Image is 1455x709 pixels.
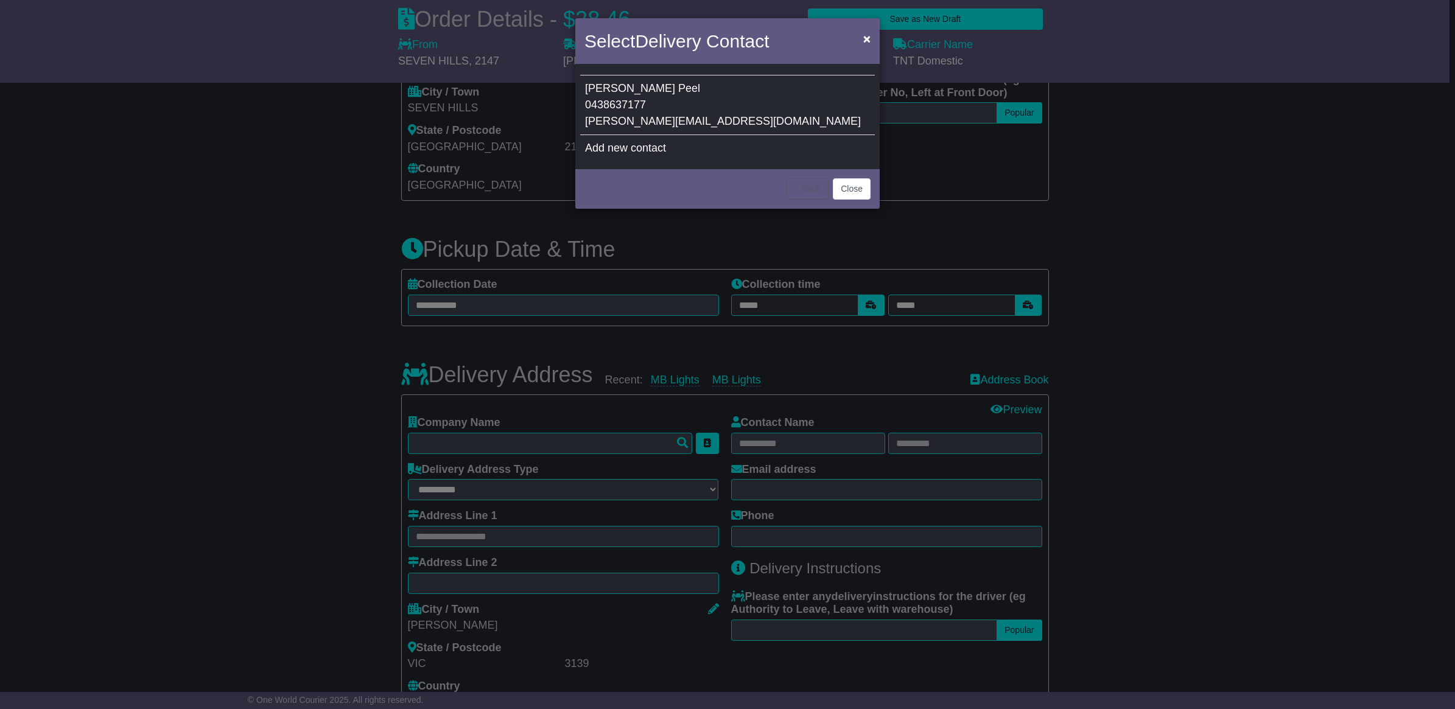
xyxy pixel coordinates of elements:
button: Close [833,178,871,200]
span: 0438637177 [585,99,646,111]
h4: Select [584,27,769,55]
span: Peel [678,82,700,94]
button: Close [857,26,877,51]
span: [PERSON_NAME] [585,82,675,94]
span: Contact [706,31,769,51]
span: [PERSON_NAME][EMAIL_ADDRESS][DOMAIN_NAME] [585,115,861,127]
button: < Back [787,178,829,200]
span: × [863,32,871,46]
span: Delivery [635,31,701,51]
span: Add new contact [585,142,666,154]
